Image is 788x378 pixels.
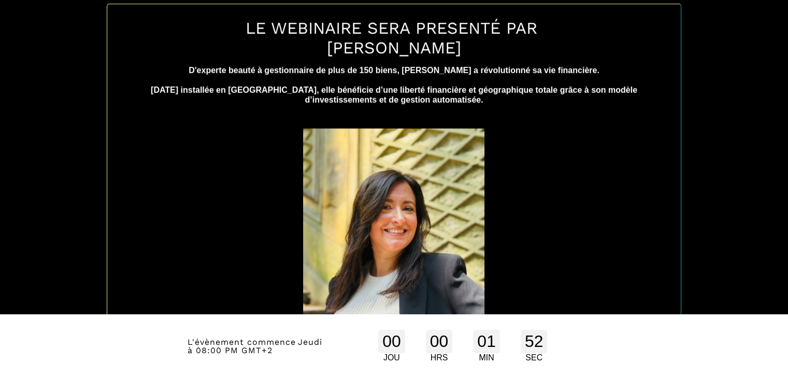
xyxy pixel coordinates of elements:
[521,330,548,353] div: 52
[473,353,500,362] div: MIN
[151,66,639,105] b: D'experte beauté à gestionnaire de plus de 150 biens, [PERSON_NAME] a révolutionné sa vie financi...
[426,330,453,353] div: 00
[303,128,484,370] img: 3d6334c9e259e7f0078d58a7ee00d59d_WhatsApp_Image_2025-06-26_at_21.02.24.jpeg
[426,353,453,362] div: HRS
[149,13,640,63] h1: LE WEBINAIRE SERA PRESENTÉ PAR [PERSON_NAME]
[188,337,322,355] span: Jeudi à 08:00 PM GMT+2
[378,353,405,362] div: JOU
[378,330,405,353] div: 00
[521,353,548,362] div: SEC
[188,337,296,347] span: L'évènement commence
[473,330,500,353] div: 01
